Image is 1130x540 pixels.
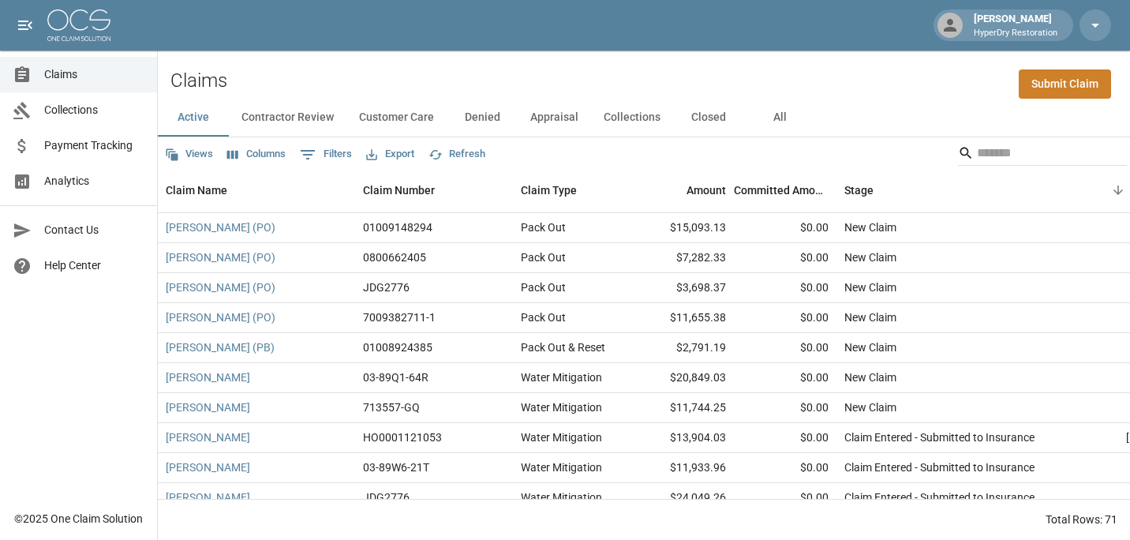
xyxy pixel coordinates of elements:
[844,459,1035,475] div: Claim Entered - Submitted to Insurance
[958,141,1127,169] div: Search
[631,303,734,333] div: $11,655.38
[521,219,566,235] div: Pack Out
[158,168,355,212] div: Claim Name
[844,339,896,355] div: New Claim
[673,99,744,137] button: Closed
[631,213,734,243] div: $15,093.13
[161,142,217,167] button: Views
[734,273,836,303] div: $0.00
[229,99,346,137] button: Contractor Review
[363,249,426,265] div: 0800662405
[9,9,41,41] button: open drawer
[363,168,435,212] div: Claim Number
[521,489,602,505] div: Water Mitigation
[1019,69,1111,99] a: Submit Claim
[44,137,144,154] span: Payment Tracking
[1046,512,1117,527] div: Total Rows: 71
[166,459,250,475] a: [PERSON_NAME]
[166,279,275,295] a: [PERSON_NAME] (PO)
[734,393,836,423] div: $0.00
[844,279,896,295] div: New Claim
[166,399,250,415] a: [PERSON_NAME]
[44,102,144,118] span: Collections
[223,142,290,167] button: Select columns
[363,309,436,325] div: 7009382711-1
[734,213,836,243] div: $0.00
[844,489,1035,505] div: Claim Entered - Submitted to Insurance
[363,429,442,445] div: HO0001121053
[166,249,275,265] a: [PERSON_NAME] (PO)
[844,219,896,235] div: New Claim
[363,219,432,235] div: 01009148294
[166,168,227,212] div: Claim Name
[521,459,602,475] div: Water Mitigation
[631,243,734,273] div: $7,282.33
[631,273,734,303] div: $3,698.37
[734,243,836,273] div: $0.00
[844,369,896,385] div: New Claim
[1107,179,1129,201] button: Sort
[974,27,1057,40] p: HyperDry Restoration
[363,339,432,355] div: 01008924385
[355,168,513,212] div: Claim Number
[362,142,418,167] button: Export
[734,483,836,513] div: $0.00
[521,309,566,325] div: Pack Out
[44,222,144,238] span: Contact Us
[844,168,874,212] div: Stage
[631,393,734,423] div: $11,744.25
[296,142,356,167] button: Show filters
[44,66,144,83] span: Claims
[844,309,896,325] div: New Claim
[744,99,815,137] button: All
[521,249,566,265] div: Pack Out
[44,257,144,274] span: Help Center
[631,333,734,363] div: $2,791.19
[631,483,734,513] div: $24,049.26
[44,173,144,189] span: Analytics
[631,423,734,453] div: $13,904.03
[591,99,673,137] button: Collections
[521,399,602,415] div: Water Mitigation
[518,99,591,137] button: Appraisal
[631,453,734,483] div: $11,933.96
[734,423,836,453] div: $0.00
[166,369,250,385] a: [PERSON_NAME]
[521,279,566,295] div: Pack Out
[363,489,410,505] div: JDG2776
[734,333,836,363] div: $0.00
[166,429,250,445] a: [PERSON_NAME]
[14,511,143,527] div: © 2025 One Claim Solution
[363,279,410,295] div: JDG2776
[166,219,275,235] a: [PERSON_NAME] (PO)
[836,168,1073,212] div: Stage
[166,339,275,355] a: [PERSON_NAME] (PB)
[734,168,836,212] div: Committed Amount
[363,459,429,475] div: 03-89W6-21T
[687,168,726,212] div: Amount
[844,429,1035,445] div: Claim Entered - Submitted to Insurance
[513,168,631,212] div: Claim Type
[967,11,1064,39] div: [PERSON_NAME]
[425,142,489,167] button: Refresh
[47,9,110,41] img: ocs-logo-white-transparent.png
[521,168,577,212] div: Claim Type
[734,168,829,212] div: Committed Amount
[844,249,896,265] div: New Claim
[521,339,605,355] div: Pack Out & Reset
[631,168,734,212] div: Amount
[631,363,734,393] div: $20,849.03
[363,399,420,415] div: 713557-GQ
[734,363,836,393] div: $0.00
[521,429,602,445] div: Water Mitigation
[734,453,836,483] div: $0.00
[346,99,447,137] button: Customer Care
[166,309,275,325] a: [PERSON_NAME] (PO)
[844,399,896,415] div: New Claim
[447,99,518,137] button: Denied
[166,489,250,505] a: [PERSON_NAME]
[158,99,229,137] button: Active
[170,69,227,92] h2: Claims
[521,369,602,385] div: Water Mitigation
[363,369,428,385] div: 03-89Q1-64R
